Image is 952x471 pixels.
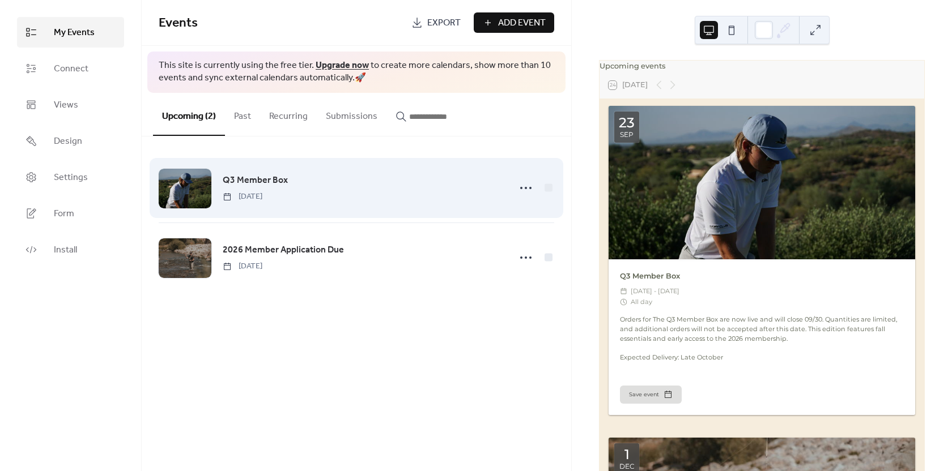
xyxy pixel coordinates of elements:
[631,297,652,307] span: All day
[17,17,124,48] a: My Events
[260,93,317,135] button: Recurring
[17,162,124,192] a: Settings
[54,135,82,148] span: Design
[474,12,554,33] button: Add Event
[316,57,369,74] a: Upgrade now
[54,99,78,112] span: Views
[620,297,627,307] div: ​
[223,260,262,272] span: [DATE]
[223,191,262,203] span: [DATE]
[619,463,635,470] div: Dec
[498,16,546,30] span: Add Event
[619,116,635,130] div: 23
[403,12,469,33] a: Export
[54,62,88,76] span: Connect
[225,93,260,135] button: Past
[17,126,124,156] a: Design
[631,286,679,297] span: [DATE] - [DATE]
[609,271,915,281] div: Q3 Member Box
[17,53,124,84] a: Connect
[427,16,461,30] span: Export
[609,315,915,362] div: Orders for The Q3 Member Box are now live and will close 09/30. Quantities are limited, and addit...
[600,61,924,71] div: Upcoming events
[153,93,225,136] button: Upcoming (2)
[17,234,124,265] a: Install
[223,243,344,258] a: 2026 Member Application Due
[159,59,554,85] span: This site is currently using the free tier. to create more calendars, show more than 10 events an...
[17,89,124,120] a: Views
[17,198,124,229] a: Form
[624,448,630,461] div: 1
[620,386,682,404] button: Save event
[54,207,74,221] span: Form
[223,173,288,188] a: Q3 Member Box
[317,93,386,135] button: Submissions
[54,26,95,40] span: My Events
[54,243,77,257] span: Install
[223,243,344,257] span: 2026 Member Application Due
[159,11,198,36] span: Events
[54,171,88,185] span: Settings
[620,286,627,297] div: ​
[223,174,288,187] span: Q3 Member Box
[620,131,634,138] div: Sep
